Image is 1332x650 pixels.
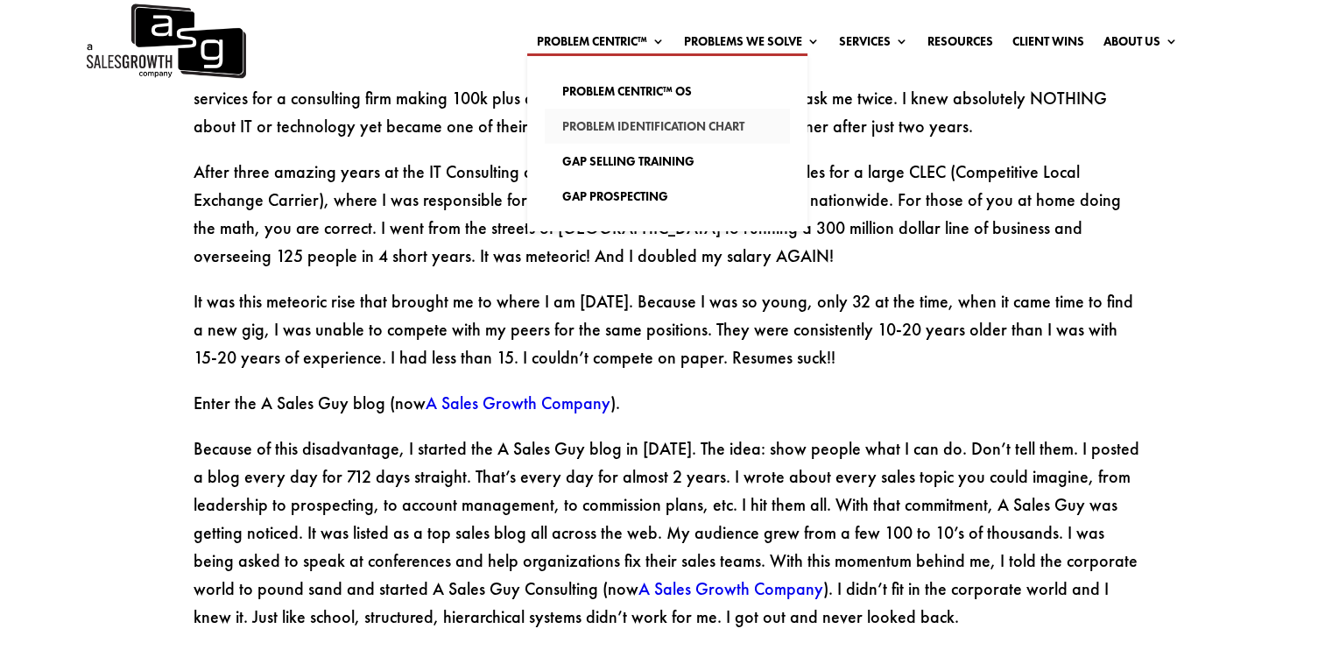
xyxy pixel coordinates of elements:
[545,74,790,109] a: Problem Centric™ OS
[1103,35,1178,54] a: About Us
[426,392,610,414] a: A Sales Growth Company
[194,28,1139,158] p: And this is how my professional sales career started. After just one year at the Chamber, I broke...
[194,287,1139,389] p: It was this meteoric rise that brought me to where I am [DATE]. Because I was so young, only 32 a...
[638,577,823,600] a: A Sales Growth Company
[839,35,908,54] a: Services
[194,158,1139,287] p: After three amazing years at the IT Consulting company, I became Vice President of Sales for a la...
[927,35,993,54] a: Resources
[1012,35,1084,54] a: Client Wins
[545,179,790,214] a: Gap Prospecting
[537,35,665,54] a: Problem Centric™
[684,35,820,54] a: Problems We Solve
[545,144,790,179] a: Gap Selling Training
[194,435,1139,648] p: Because of this disadvantage, I started the A Sales Guy blog in [DATE]. The idea: show people wha...
[545,109,790,144] a: Problem Identification Chart
[194,389,1139,435] p: Enter the A Sales Guy blog (now ).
